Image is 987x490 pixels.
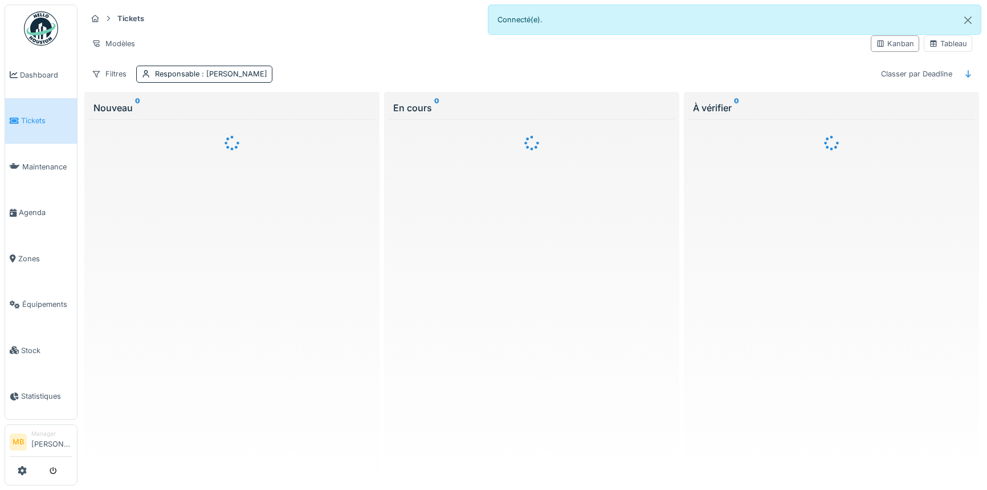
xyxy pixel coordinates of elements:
[21,345,72,356] span: Stock
[876,66,957,82] div: Classer par Deadline
[31,430,72,454] li: [PERSON_NAME]
[5,52,77,98] a: Dashboard
[22,161,72,172] span: Maintenance
[5,327,77,374] a: Stock
[693,101,970,115] div: À vérifier
[876,38,914,49] div: Kanban
[155,68,267,79] div: Responsable
[135,101,140,115] sup: 0
[488,5,981,35] div: Connecté(e).
[87,66,132,82] div: Filtres
[199,70,267,78] span: : [PERSON_NAME]
[22,299,72,310] span: Équipements
[929,38,967,49] div: Tableau
[10,434,27,451] li: MB
[10,430,72,457] a: MB Manager[PERSON_NAME]
[955,5,981,35] button: Close
[21,391,72,402] span: Statistiques
[434,101,439,115] sup: 0
[93,101,370,115] div: Nouveau
[20,70,72,80] span: Dashboard
[5,282,77,328] a: Équipements
[87,35,140,52] div: Modèles
[734,101,739,115] sup: 0
[31,430,72,438] div: Manager
[113,13,149,24] strong: Tickets
[18,253,72,264] span: Zones
[24,11,58,46] img: Badge_color-CXgf-gQk.svg
[5,190,77,236] a: Agenda
[5,144,77,190] a: Maintenance
[5,374,77,420] a: Statistiques
[5,98,77,144] a: Tickets
[5,236,77,282] a: Zones
[19,207,72,218] span: Agenda
[393,101,670,115] div: En cours
[21,115,72,126] span: Tickets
